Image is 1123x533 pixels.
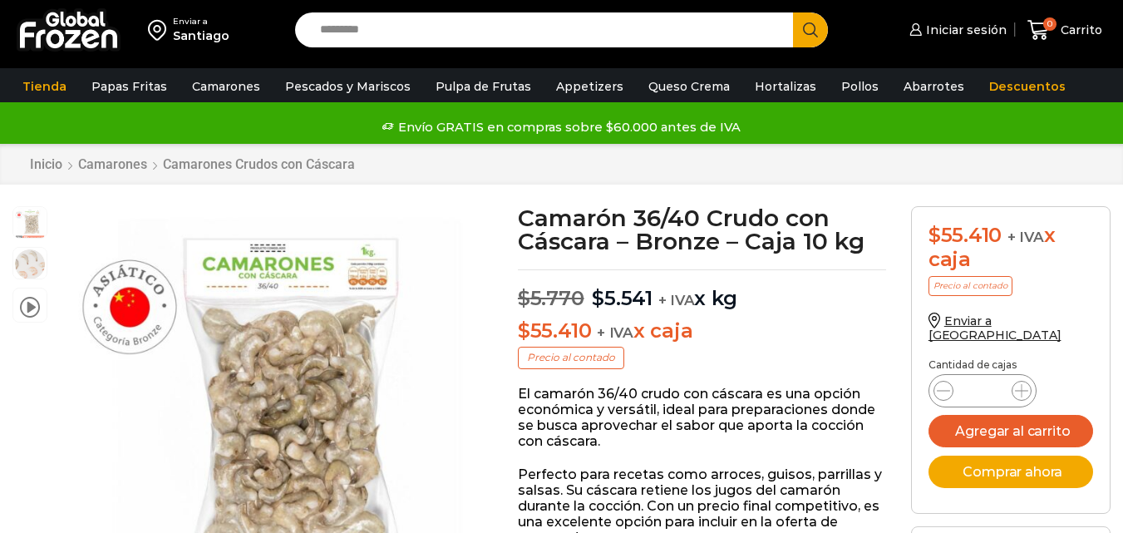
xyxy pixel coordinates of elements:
button: Agregar al carrito [928,415,1093,447]
span: $ [518,318,530,343]
span: Iniciar sesión [922,22,1007,38]
a: Iniciar sesión [905,13,1007,47]
p: x caja [518,319,886,343]
a: Tienda [14,71,75,102]
a: Inicio [29,156,63,172]
span: + IVA [658,292,695,308]
a: Camarones Crudos con Cáscara [162,156,356,172]
bdi: 55.410 [928,223,1002,247]
a: Appetizers [548,71,632,102]
p: Cantidad de cajas [928,359,1093,371]
span: 0 [1043,17,1057,31]
span: $ [928,223,941,247]
p: Precio al contado [518,347,624,368]
a: Pollos [833,71,887,102]
a: Queso Crema [640,71,738,102]
bdi: 5.541 [592,286,653,310]
span: + IVA [597,324,633,341]
p: x kg [518,269,886,311]
input: Product quantity [967,379,998,402]
a: Camarones [184,71,268,102]
a: Papas Fritas [83,71,175,102]
button: Comprar ahora [928,456,1093,488]
nav: Breadcrumb [29,156,356,172]
span: $ [592,286,604,310]
div: Santiago [173,27,229,44]
p: El camarón 36/40 crudo con cáscara es una opción económica y versátil, ideal para preparaciones d... [518,386,886,450]
a: Pulpa de Frutas [427,71,539,102]
bdi: 5.770 [518,286,584,310]
span: Camarón 36/40 RHLSO Bronze [13,207,47,240]
p: Precio al contado [928,276,1012,296]
span: 36:40 con cascara [13,248,47,281]
h1: Camarón 36/40 Crudo con Cáscara – Bronze – Caja 10 kg [518,206,886,253]
a: Pescados y Mariscos [277,71,419,102]
button: Search button [793,12,828,47]
span: Carrito [1057,22,1102,38]
a: Descuentos [981,71,1074,102]
div: x caja [928,224,1093,272]
img: address-field-icon.svg [148,16,173,44]
a: Camarones [77,156,148,172]
a: Hortalizas [746,71,825,102]
bdi: 55.410 [518,318,591,343]
span: + IVA [1007,229,1044,245]
span: $ [518,286,530,310]
a: Abarrotes [895,71,973,102]
a: Enviar a [GEOGRAPHIC_DATA] [928,313,1061,343]
div: Enviar a [173,16,229,27]
a: 0 Carrito [1023,11,1106,50]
